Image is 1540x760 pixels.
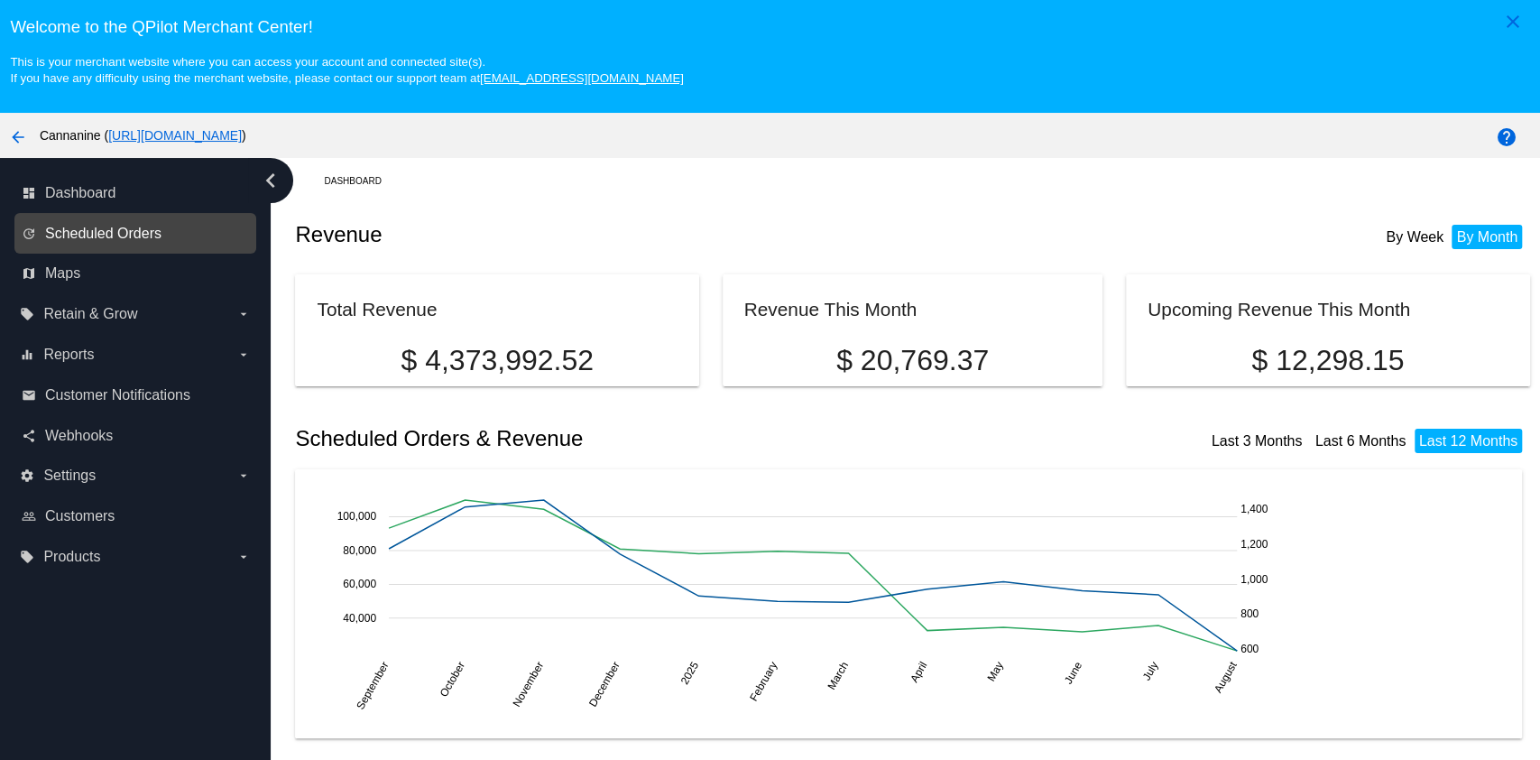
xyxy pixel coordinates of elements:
small: This is your merchant website where you can access your account and connected site(s). If you hav... [10,55,683,85]
p: $ 12,298.15 [1148,344,1508,377]
text: 800 [1240,607,1259,620]
span: Reports [43,347,94,363]
i: local_offer [20,550,34,564]
text: 100,000 [337,510,377,523]
text: June [1062,659,1084,686]
a: share Webhooks [22,422,251,450]
text: 60,000 [344,578,377,590]
i: arrow_drop_down [236,550,251,564]
a: Last 12 Months [1419,433,1517,449]
i: arrow_drop_down [236,468,251,483]
h2: Revenue [295,222,912,247]
text: March [825,660,852,692]
text: 1,400 [1240,503,1268,515]
li: By Week [1381,225,1448,249]
text: November [511,660,547,709]
span: Retain & Grow [43,306,137,322]
span: Dashboard [45,185,115,201]
span: Webhooks [45,428,113,444]
i: share [22,429,36,443]
text: October [438,660,467,700]
i: chevron_left [256,166,285,195]
i: equalizer [20,348,34,362]
span: Settings [43,468,96,484]
i: people_outline [22,509,36,524]
p: $ 4,373,992.52 [317,344,677,377]
text: 2025 [678,659,702,686]
text: December [586,660,622,709]
a: dashboard Dashboard [22,179,251,208]
h2: Scheduled Orders & Revenue [295,426,912,451]
a: update Scheduled Orders [22,219,251,248]
a: email Customer Notifications [22,381,251,410]
mat-icon: arrow_back [7,126,29,148]
span: Products [43,549,100,565]
i: email [22,388,36,403]
i: arrow_drop_down [236,348,251,362]
a: map Maps [22,259,251,288]
h2: Upcoming Revenue This Month [1148,299,1410,320]
h3: Welcome to the QPilot Merchant Center! [10,17,1529,37]
text: February [747,660,779,704]
a: Dashboard [324,167,397,195]
text: 80,000 [344,544,377,557]
text: 600 [1240,643,1259,655]
a: Last 3 Months [1212,433,1303,449]
text: July [1140,660,1161,682]
mat-icon: help [1496,126,1517,148]
li: By Month [1452,225,1522,249]
i: dashboard [22,186,36,200]
span: Cannanine ( ) [40,128,246,143]
i: update [22,227,36,241]
h2: Total Revenue [317,299,437,320]
text: 1,000 [1240,572,1268,585]
i: settings [20,468,34,483]
text: April [908,660,930,685]
a: people_outline Customers [22,502,251,531]
span: Scheduled Orders [45,226,161,242]
i: map [22,266,36,281]
i: local_offer [20,307,34,321]
span: Customers [45,508,115,524]
text: August [1212,659,1240,695]
i: arrow_drop_down [236,307,251,321]
mat-icon: close [1502,11,1524,32]
text: 1,200 [1240,538,1268,551]
p: $ 20,769.37 [744,344,1082,377]
a: [URL][DOMAIN_NAME] [108,128,242,143]
text: 40,000 [344,612,377,625]
text: May [985,660,1006,684]
span: Maps [45,265,80,282]
h2: Revenue This Month [744,299,918,320]
a: Last 6 Months [1315,433,1406,449]
a: [EMAIL_ADDRESS][DOMAIN_NAME] [480,71,684,85]
span: Customer Notifications [45,387,190,403]
text: September [355,660,392,712]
